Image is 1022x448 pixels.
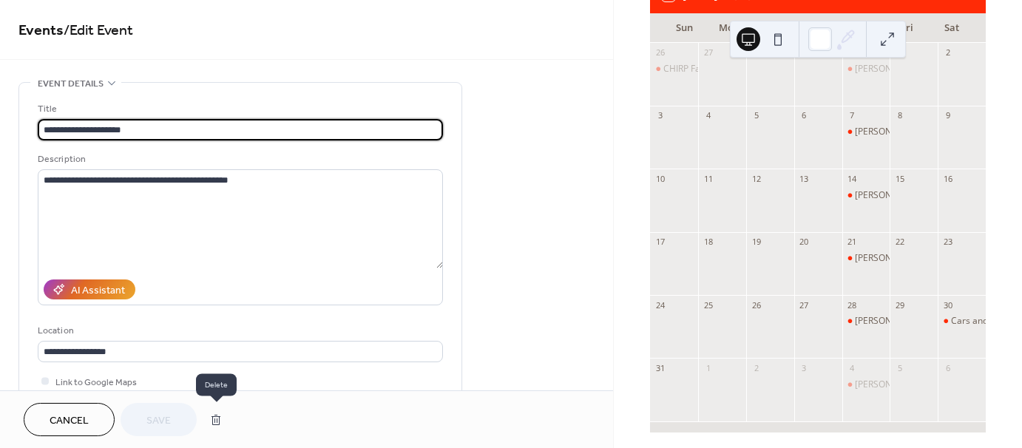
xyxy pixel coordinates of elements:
[855,189,956,202] div: [PERSON_NAME] Market
[799,299,810,310] div: 27
[662,13,706,43] div: Sun
[751,299,762,310] div: 26
[18,16,64,45] a: Events
[654,110,666,121] div: 3
[855,252,956,265] div: [PERSON_NAME] Market
[942,237,953,248] div: 23
[799,47,810,58] div: 29
[196,373,237,396] span: Delete
[894,47,905,58] div: 1
[71,283,125,299] div: AI Assistant
[847,362,858,373] div: 4
[24,403,115,436] button: Cancel
[894,110,905,121] div: 8
[847,110,858,121] div: 7
[654,299,666,310] div: 24
[951,315,1018,327] div: Cars and Coffee
[703,47,714,58] div: 27
[847,173,858,184] div: 14
[654,237,666,248] div: 17
[703,110,714,121] div: 4
[942,299,953,310] div: 30
[38,76,104,92] span: Event details
[654,173,666,184] div: 10
[842,63,890,75] div: Farmer's Market
[703,237,714,248] div: 18
[751,47,762,58] div: 28
[938,315,986,327] div: Cars and Coffee
[38,101,440,117] div: Title
[751,237,762,248] div: 19
[799,173,810,184] div: 13
[847,237,858,248] div: 21
[799,237,810,248] div: 20
[942,362,953,373] div: 6
[855,126,956,138] div: [PERSON_NAME] Market
[894,237,905,248] div: 22
[930,13,974,43] div: Sat
[55,375,137,390] span: Link to Google Maps
[855,315,956,327] div: [PERSON_NAME] Market
[751,173,762,184] div: 12
[64,16,133,45] span: / Edit Event
[842,189,890,202] div: Farmer's Market
[855,379,956,391] div: [PERSON_NAME] Market
[855,63,956,75] div: [PERSON_NAME] Market
[799,362,810,373] div: 3
[751,13,796,43] div: Tue
[842,379,890,391] div: Farmer's Market
[654,362,666,373] div: 31
[703,299,714,310] div: 25
[796,13,840,43] div: Wed
[654,47,666,58] div: 26
[894,173,905,184] div: 15
[942,47,953,58] div: 2
[842,126,890,138] div: Farmer's Market
[847,47,858,58] div: 30
[894,362,905,373] div: 5
[650,63,698,75] div: CHIRP Family Event
[50,413,89,429] span: Cancel
[840,13,884,43] div: Thu
[842,315,890,327] div: Farmer's Market
[663,63,742,75] div: CHIRP Family Event
[706,13,751,43] div: Mon
[942,173,953,184] div: 16
[894,299,905,310] div: 29
[38,323,440,339] div: Location
[44,279,135,299] button: AI Assistant
[842,252,890,265] div: Farmer's Market
[847,299,858,310] div: 28
[703,362,714,373] div: 1
[38,152,440,167] div: Description
[703,173,714,184] div: 11
[751,362,762,373] div: 2
[751,110,762,121] div: 5
[884,13,929,43] div: Fri
[942,110,953,121] div: 9
[799,110,810,121] div: 6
